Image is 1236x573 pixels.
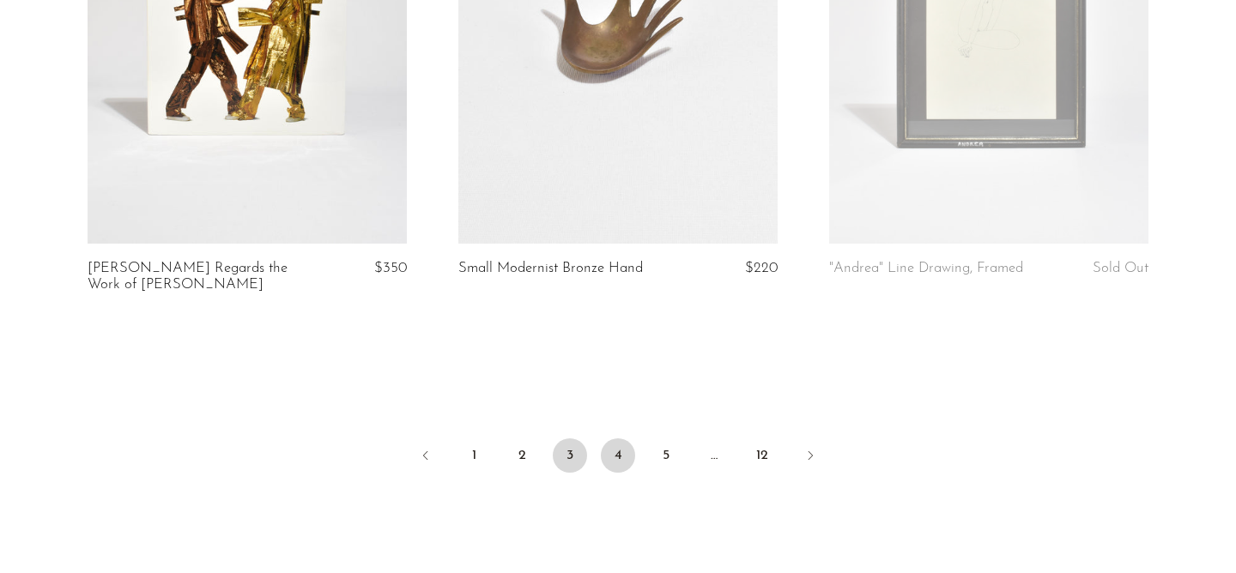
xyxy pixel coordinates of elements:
[505,438,539,473] a: 2
[601,438,635,473] a: 4
[829,261,1023,276] a: "Andrea" Line Drawing, Framed
[457,438,491,473] a: 1
[745,438,779,473] a: 12
[1093,261,1148,275] span: Sold Out
[649,438,683,473] a: 5
[745,261,778,275] span: $220
[409,438,443,476] a: Previous
[88,261,300,293] a: [PERSON_NAME] Regards the Work of [PERSON_NAME]
[697,438,731,473] span: …
[374,261,407,275] span: $350
[793,438,827,476] a: Next
[458,261,643,276] a: Small Modernist Bronze Hand
[553,438,587,473] span: 3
